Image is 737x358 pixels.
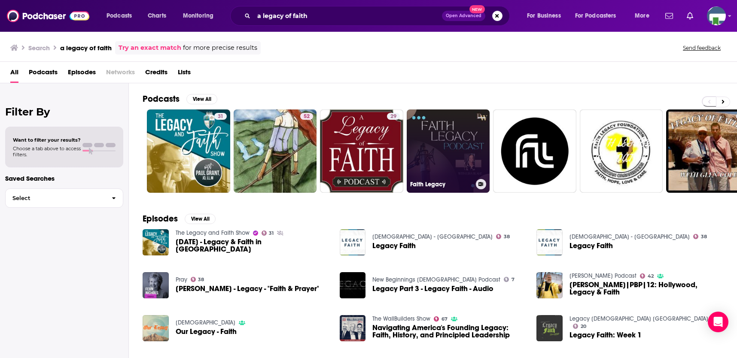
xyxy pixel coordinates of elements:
[5,174,123,182] p: Saved Searches
[234,109,317,193] a: 52
[148,10,166,22] span: Charts
[569,281,723,296] a: Craig Littler|PBP|12: Hollywood, Legacy & Faith
[119,43,181,53] a: Try an exact match
[693,234,707,239] a: 38
[176,319,235,326] a: Grand Valley Church
[143,94,180,104] h2: Podcasts
[442,317,448,321] span: 67
[569,9,629,23] button: open menu
[262,231,274,236] a: 31
[442,11,485,21] button: Open AdvancedNew
[512,278,515,282] span: 7
[387,113,400,120] a: 29
[143,272,169,298] img: Fern Nichols - Legacy - "Faith & Prayer"
[107,10,132,22] span: Podcasts
[10,65,18,83] a: All
[143,94,217,104] a: PodcastsView All
[372,324,526,339] a: Navigating America's Founding Legacy: Faith, History, and Principled Leadership
[575,10,616,22] span: For Podcasters
[372,285,493,292] a: Legacy Part 3 - Legacy Faith - Audio
[648,274,654,278] span: 42
[372,233,493,240] a: Grace Community Church - The Woodlands
[536,272,563,298] img: Craig Littler|PBP|12: Hollywood, Legacy & Faith
[340,315,366,341] img: Navigating America's Founding Legacy: Faith, History, and Principled Leadership
[191,277,204,282] a: 38
[176,238,329,253] a: 9/25/24 - Legacy & Faith in Indonesia
[446,14,481,18] span: Open Advanced
[68,65,96,83] a: Episodes
[536,229,563,255] img: Legacy Faith
[183,43,257,53] span: for more precise results
[701,235,707,239] span: 38
[340,229,366,255] a: Legacy Faith
[176,276,187,283] a: Pray
[214,113,227,120] a: 31
[569,331,642,339] a: Legacy Faith: Week 1
[13,146,81,158] span: Choose a tab above to access filters.
[176,285,319,292] a: Fern Nichols - Legacy - "Faith & Prayer"
[410,181,472,188] h3: Faith Legacy
[569,272,636,279] a: Paul Begley Podcast
[320,109,403,193] a: 29
[218,112,223,121] span: 31
[7,8,89,24] a: Podchaser - Follow, Share and Rate Podcasts
[100,9,143,23] button: open menu
[372,276,500,283] a: New Beginnings Church Podcast
[238,6,518,26] div: Search podcasts, credits, & more...
[640,273,654,279] a: 42
[504,235,510,239] span: 38
[662,9,676,23] a: Show notifications dropdown
[434,316,448,322] a: 67
[60,44,112,52] h3: a legacy of faith
[635,10,649,22] span: More
[372,315,430,322] a: The WallBuilders Show
[142,9,171,23] a: Charts
[569,281,723,296] span: [PERSON_NAME]|PBP|12: Hollywood, Legacy & Faith
[708,312,728,332] div: Open Intercom Messenger
[629,9,660,23] button: open menu
[304,112,310,121] span: 52
[536,315,563,341] img: Legacy Faith: Week 1
[569,233,690,240] a: Grace Community Church - The Woodlands
[178,65,191,83] a: Lists
[143,315,169,341] img: Our Legacy - Faith
[340,272,366,298] a: Legacy Part 3 - Legacy Faith - Audio
[300,113,313,120] a: 52
[680,44,723,52] button: Send feedback
[683,9,697,23] a: Show notifications dropdown
[504,277,515,282] a: 7
[186,94,217,104] button: View All
[28,44,50,52] h3: Search
[143,213,216,224] a: EpisodesView All
[254,9,442,23] input: Search podcasts, credits, & more...
[176,229,250,237] a: The Legacy and Faith Show
[185,214,216,224] button: View All
[496,234,510,239] a: 38
[569,242,613,249] a: Legacy Faith
[407,109,490,193] a: Faith Legacy
[145,65,167,83] a: Credits
[581,325,586,328] span: 20
[5,106,123,118] h2: Filter By
[269,231,274,235] span: 31
[707,6,726,25] img: User Profile
[143,229,169,255] a: 9/25/24 - Legacy & Faith in Indonesia
[521,9,572,23] button: open menu
[176,238,329,253] span: [DATE] - Legacy & Faith in [GEOGRAPHIC_DATA]
[707,6,726,25] button: Show profile menu
[6,195,105,201] span: Select
[176,328,237,335] a: Our Legacy - Faith
[5,188,123,208] button: Select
